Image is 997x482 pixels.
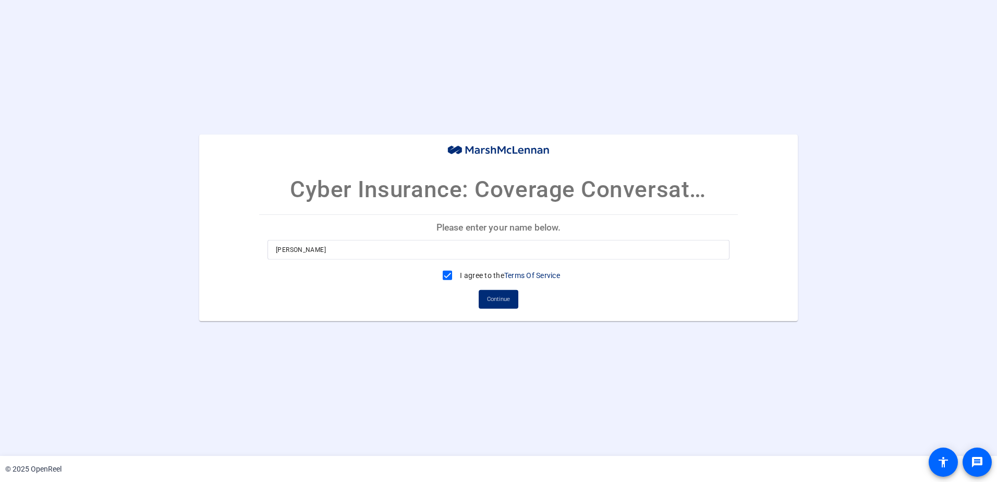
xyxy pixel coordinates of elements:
[937,456,950,468] mat-icon: accessibility
[5,464,62,475] div: © 2025 OpenReel
[446,145,551,156] img: company-logo
[487,292,510,307] span: Continue
[290,172,707,207] p: Cyber Insurance: Coverage Conversations ([GEOGRAPHIC_DATA])
[276,244,721,256] input: Enter your name
[504,271,560,280] a: Terms Of Service
[971,456,983,468] mat-icon: message
[479,290,518,309] button: Continue
[458,270,560,281] label: I agree to the
[259,215,738,240] p: Please enter your name below.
